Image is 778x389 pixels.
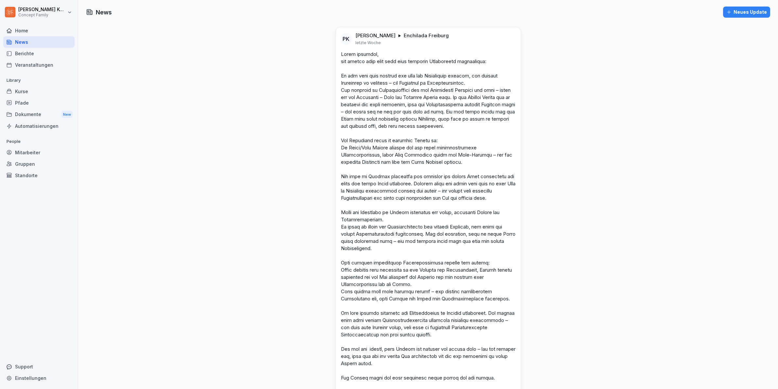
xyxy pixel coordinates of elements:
[355,40,381,45] p: letzte Woche
[3,361,75,372] div: Support
[404,32,449,39] p: Enchilada Freiburg
[355,32,396,39] p: [PERSON_NAME]
[3,36,75,48] a: News
[3,147,75,158] a: Mitarbeiter
[61,111,73,118] div: New
[726,8,767,16] div: Neues Update
[3,158,75,170] a: Gruppen
[3,170,75,181] a: Standorte
[3,120,75,132] a: Automatisierungen
[3,109,75,121] div: Dokumente
[3,48,75,59] a: Berichte
[3,86,75,97] a: Kurse
[3,136,75,147] p: People
[18,13,66,17] p: Concept Family
[340,33,352,45] div: PK
[3,109,75,121] a: DokumenteNew
[18,7,66,12] p: [PERSON_NAME] Komarov
[3,25,75,36] a: Home
[3,372,75,384] a: Einstellungen
[723,7,770,18] button: Neues Update
[96,8,112,17] h1: News
[3,97,75,109] a: Pfade
[3,59,75,71] a: Veranstaltungen
[3,75,75,86] p: Library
